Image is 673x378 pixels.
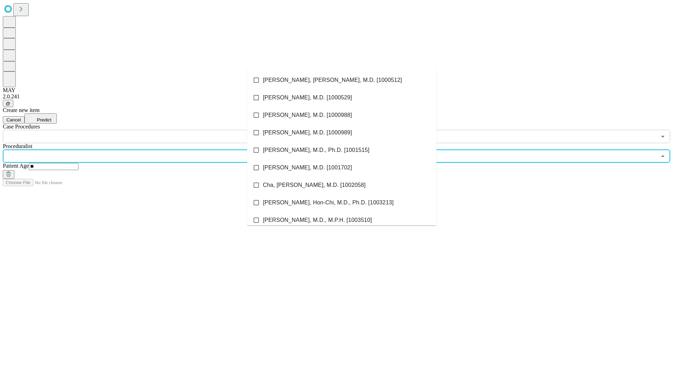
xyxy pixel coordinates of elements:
[37,117,51,122] span: Predict
[25,113,57,124] button: Predict
[3,116,25,124] button: Cancel
[3,143,32,149] span: Proceduralist
[658,151,668,161] button: Close
[263,76,402,84] span: [PERSON_NAME], [PERSON_NAME], M.D. [1000512]
[3,163,29,169] span: Patient Age
[6,101,11,106] span: @
[263,93,352,102] span: [PERSON_NAME], M.D. [1000529]
[263,198,394,207] span: [PERSON_NAME], Hon-Chi, M.D., Ph.D. [1003213]
[263,181,366,189] span: Cha, [PERSON_NAME], M.D. [1002058]
[3,124,40,129] span: Scheduled Procedure
[3,93,670,100] div: 2.0.241
[3,87,670,93] div: MAY
[263,216,372,224] span: [PERSON_NAME], M.D., M.P.H. [1003510]
[263,146,369,154] span: [PERSON_NAME], M.D., Ph.D. [1001515]
[6,117,21,122] span: Cancel
[658,132,668,141] button: Open
[263,163,352,172] span: [PERSON_NAME], M.D. [1001702]
[3,100,13,107] button: @
[3,107,40,113] span: Create new item
[263,111,352,119] span: [PERSON_NAME], M.D. [1000988]
[263,128,352,137] span: [PERSON_NAME], M.D. [1000989]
